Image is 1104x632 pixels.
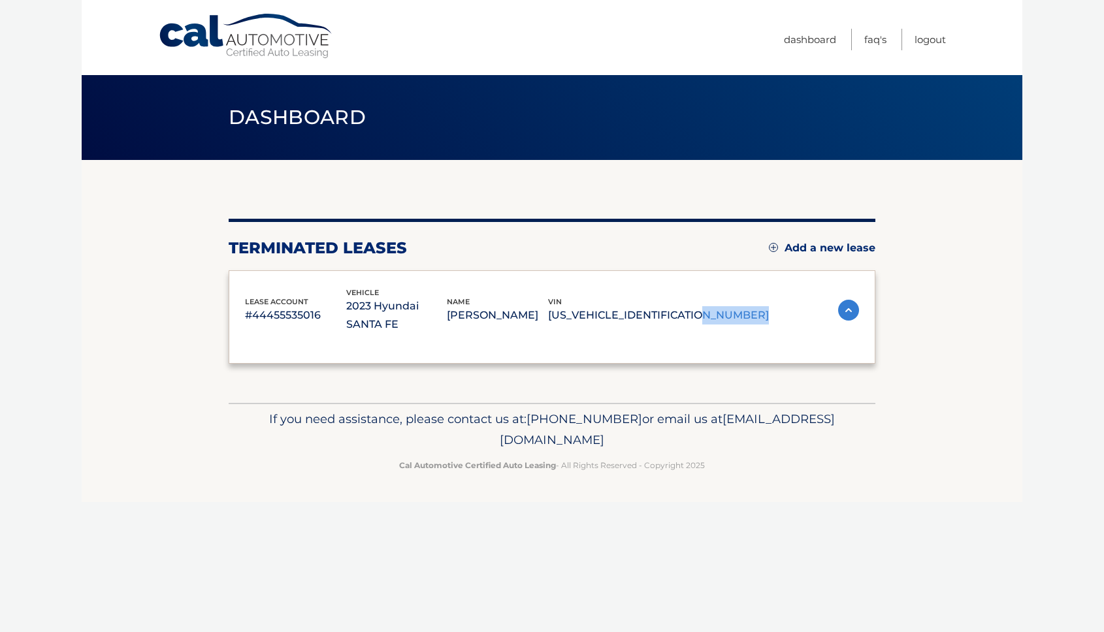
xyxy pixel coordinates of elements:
[784,29,836,50] a: Dashboard
[237,409,867,450] p: If you need assistance, please contact us at: or email us at
[346,288,379,297] span: vehicle
[237,458,867,472] p: - All Rights Reserved - Copyright 2025
[346,297,447,334] p: 2023 Hyundai SANTA FE
[500,411,835,447] span: [EMAIL_ADDRESS][DOMAIN_NAME]
[838,300,859,321] img: accordion-active.svg
[864,29,886,50] a: FAQ's
[245,306,346,324] p: #44455535016
[769,242,875,255] a: Add a new lease
[447,306,548,324] p: [PERSON_NAME]
[399,460,556,470] strong: Cal Automotive Certified Auto Leasing
[915,29,946,50] a: Logout
[245,297,308,306] span: lease account
[158,13,334,59] a: Cal Automotive
[527,411,642,426] span: [PHONE_NUMBER]
[447,297,470,306] span: name
[229,238,407,258] h2: terminated leases
[548,297,562,306] span: vin
[769,243,778,252] img: add.svg
[548,306,769,324] p: [US_VEHICLE_IDENTIFICATION_NUMBER]
[229,105,366,129] span: Dashboard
